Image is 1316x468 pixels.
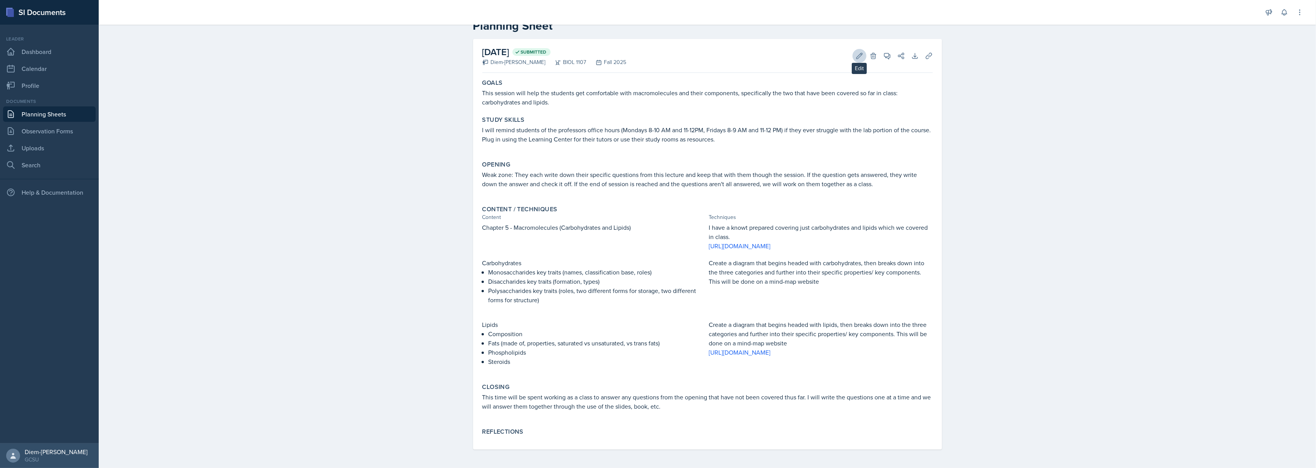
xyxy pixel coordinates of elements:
p: Lipids [482,320,706,329]
label: Reflections [482,428,524,436]
p: I have a knowt prepared covering just carbohydrates and lipids which we covered in class. [709,223,933,241]
a: Dashboard [3,44,96,59]
div: Techniques [709,213,933,221]
div: Help & Documentation [3,185,96,200]
label: Goals [482,79,503,87]
div: Documents [3,98,96,105]
p: Disaccharides key traits (formation, types) [489,277,706,286]
p: Polysaccharides key traits (roles, two different forms for storage, two different forms for struc... [489,286,706,305]
p: This session will help the students get comfortable with macromolecules and their components, spe... [482,88,933,107]
div: Diem-[PERSON_NAME] [25,448,88,456]
p: Fats (made of, properties, saturated vs unsaturated, vs trans fats) [489,338,706,348]
a: Uploads [3,140,96,156]
label: Study Skills [482,116,525,124]
div: BIOL 1107 [546,58,586,66]
p: Carbohydrates [482,258,706,268]
h2: [DATE] [482,45,627,59]
a: [URL][DOMAIN_NAME] [709,242,771,250]
p: Monosaccharides key traits (names, classification base, roles) [489,268,706,277]
p: Chapter 5 - Macromolecules (Carbohydrates and Lipids) [482,223,706,232]
a: [URL][DOMAIN_NAME] [709,348,771,357]
a: Calendar [3,61,96,76]
a: Observation Forms [3,123,96,139]
span: Submitted [521,49,547,55]
a: Planning Sheets [3,106,96,122]
div: Content [482,213,706,221]
p: Steroids [489,357,706,366]
a: Search [3,157,96,173]
div: GCSU [25,456,88,463]
p: Create a diagram that begins headed with lipids, then breaks down into the three categories and f... [709,320,933,348]
p: Weak zone: They each write down their specific questions from this lecture and keep that with the... [482,170,933,189]
label: Content / Techniques [482,205,558,213]
div: Diem-[PERSON_NAME] [482,58,546,66]
h2: Planning Sheet [473,19,942,33]
div: Leader [3,35,96,42]
a: Profile [3,78,96,93]
button: Edit [853,49,866,63]
label: Closing [482,383,510,391]
p: Phospholipids [489,348,706,357]
p: I will remind students of the professors office hours (Mondays 8-10 AM and 11-12PM, Fridays 8-9 A... [482,125,933,144]
p: Create a diagram that begins headed with carbohydrates, then breaks down into the three categorie... [709,258,933,286]
p: This time will be spent working as a class to answer any questions from the opening that have not... [482,392,933,411]
p: Composition [489,329,706,338]
div: Fall 2025 [586,58,627,66]
label: Opening [482,161,511,168]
